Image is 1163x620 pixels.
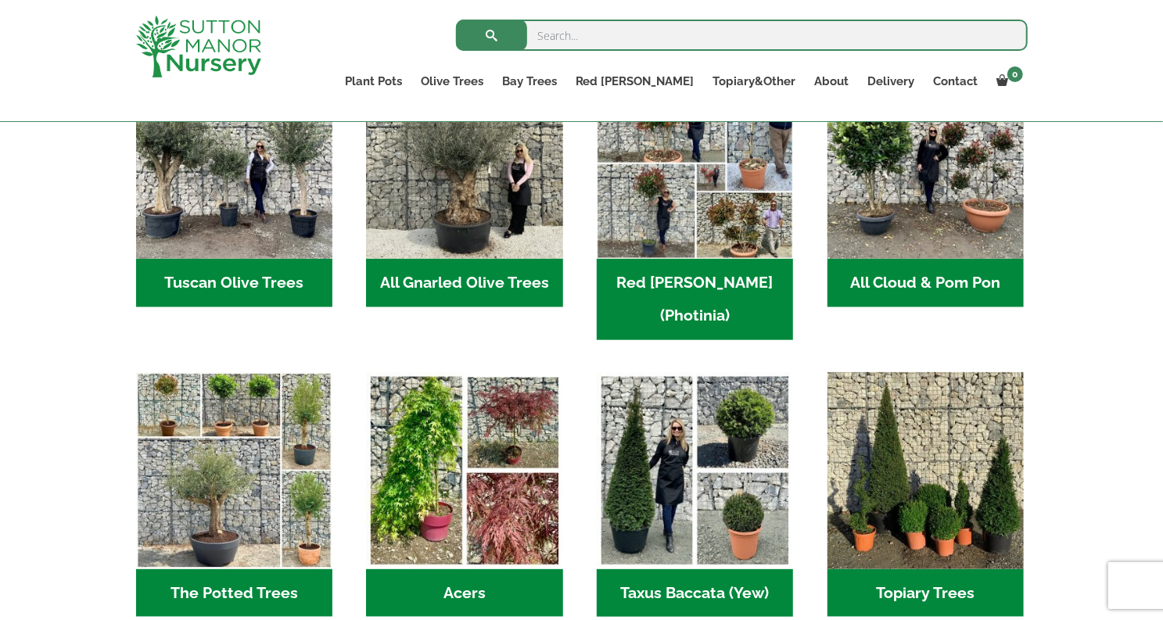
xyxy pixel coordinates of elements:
[597,372,793,568] img: Home - Untitled Project
[136,372,332,568] img: Home - new coll
[597,259,793,340] h2: Red [PERSON_NAME] (Photinia)
[597,63,793,340] a: Visit product category Red Robin (Photinia)
[136,63,332,259] img: Home - 7716AD77 15EA 4607 B135 B37375859F10
[859,70,924,92] a: Delivery
[827,63,1024,259] img: Home - A124EB98 0980 45A7 B835 C04B779F7765
[456,20,1028,51] input: Search...
[136,372,332,617] a: Visit product category The Potted Trees
[336,70,411,92] a: Plant Pots
[704,70,806,92] a: Topiary&Other
[827,372,1024,568] img: Home - C8EC7518 C483 4BAA AA61 3CAAB1A4C7C4 1 201 a
[827,63,1024,307] a: Visit product category All Cloud & Pom Pon
[136,63,332,307] a: Visit product category Tuscan Olive Trees
[806,70,859,92] a: About
[136,259,332,307] h2: Tuscan Olive Trees
[988,70,1028,92] a: 0
[366,259,562,307] h2: All Gnarled Olive Trees
[1007,66,1023,82] span: 0
[411,70,493,92] a: Olive Trees
[827,569,1024,618] h2: Topiary Trees
[597,63,793,259] img: Home - F5A23A45 75B5 4929 8FB2 454246946332
[566,70,704,92] a: Red [PERSON_NAME]
[924,70,988,92] a: Contact
[366,63,562,307] a: Visit product category All Gnarled Olive Trees
[366,569,562,618] h2: Acers
[366,372,562,568] img: Home - Untitled Project 4
[366,63,562,259] img: Home - 5833C5B7 31D0 4C3A 8E42 DB494A1738DB
[136,16,261,77] img: logo
[597,372,793,617] a: Visit product category Taxus Baccata (Yew)
[827,372,1024,617] a: Visit product category Topiary Trees
[493,70,566,92] a: Bay Trees
[827,259,1024,307] h2: All Cloud & Pom Pon
[366,372,562,617] a: Visit product category Acers
[597,569,793,618] h2: Taxus Baccata (Yew)
[136,569,332,618] h2: The Potted Trees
